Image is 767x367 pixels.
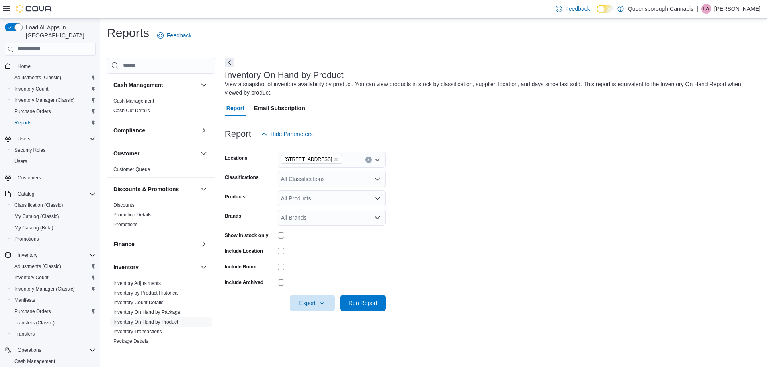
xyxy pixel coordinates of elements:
label: Classifications [225,174,259,181]
span: Email Subscription [254,100,305,116]
span: Cash Management [11,357,96,366]
span: Security Roles [11,145,96,155]
span: Customers [14,173,96,183]
a: Home [14,62,34,71]
p: Queensborough Cannabis [628,4,693,14]
a: Transfers (Classic) [11,318,58,328]
h1: Reports [107,25,149,41]
img: Cova [16,5,52,13]
span: Users [11,157,96,166]
span: Inventory by Product Historical [113,290,179,296]
button: Next [225,58,234,67]
a: Inventory On Hand by Package [113,309,180,315]
span: Home [14,61,96,71]
button: Clear input [365,157,372,163]
span: Transfers (Classic) [14,320,55,326]
span: Inventory Manager (Classic) [11,284,96,294]
h3: Finance [113,240,135,248]
span: Cash Management [113,98,154,104]
a: Inventory Count Details [113,300,164,305]
a: Security Roles [11,145,49,155]
button: Discounts & Promotions [113,185,197,193]
input: Dark Mode [597,5,613,13]
a: Adjustments (Classic) [11,262,64,271]
span: Operations [18,347,41,353]
button: Inventory [113,263,197,271]
button: Cash Management [8,356,99,367]
button: Finance [199,239,209,249]
button: Catalog [2,188,99,200]
span: LA [703,4,710,14]
button: Cash Management [113,81,197,89]
span: Run Report [349,299,377,307]
a: Discounts [113,202,135,208]
a: Inventory Count [11,84,52,94]
a: Inventory by Product Historical [113,290,179,296]
span: Cash Management [14,358,55,365]
span: My Catalog (Beta) [14,225,53,231]
h3: Report [225,129,251,139]
label: Include Room [225,264,256,270]
span: Adjustments (Classic) [14,263,61,270]
button: Export [290,295,335,311]
button: Users [14,134,33,144]
span: Inventory Manager (Classic) [11,95,96,105]
button: Purchase Orders [8,306,99,317]
h3: Cash Management [113,81,163,89]
span: Feedback [167,31,191,39]
span: Manifests [11,295,96,305]
span: Catalog [18,191,34,197]
button: Operations [14,345,45,355]
a: Inventory Adjustments [113,280,161,286]
a: Manifests [11,295,38,305]
span: Security Roles [14,147,45,153]
a: Package History [113,348,148,354]
div: Lulu Anastacio [701,4,711,14]
label: Include Location [225,248,263,254]
a: Cash Out Details [113,108,150,113]
a: Transfers [11,329,38,339]
button: Open list of options [374,195,381,202]
label: Include Archived [225,279,263,286]
button: Open list of options [374,176,381,182]
button: Promotions [8,233,99,245]
span: My Catalog (Beta) [11,223,96,233]
button: My Catalog (Beta) [8,222,99,233]
button: Security Roles [8,144,99,156]
div: Cash Management [107,96,215,119]
span: Users [14,158,27,165]
span: Transfers [11,329,96,339]
span: Reports [11,118,96,128]
a: My Catalog (Beta) [11,223,57,233]
span: Users [14,134,96,144]
button: Cash Management [199,80,209,90]
button: Classification (Classic) [8,200,99,211]
span: Cash Out Details [113,107,150,114]
span: Manifests [14,297,35,303]
span: Purchase Orders [14,108,51,115]
button: Reports [8,117,99,128]
span: Inventory Count [14,86,49,92]
button: Manifests [8,295,99,306]
span: Purchase Orders [11,107,96,116]
span: Inventory Transactions [113,328,162,335]
div: Customer [107,165,215,177]
button: Inventory [14,250,41,260]
span: Report [226,100,244,116]
span: Adjustments (Classic) [14,74,61,81]
button: Catalog [14,189,37,199]
button: Run Report [340,295,386,311]
span: Feedback [565,5,590,13]
a: Classification (Classic) [11,200,66,210]
button: Inventory Manager (Classic) [8,283,99,295]
span: Adjustments (Classic) [11,262,96,271]
button: Customers [2,172,99,183]
span: Operations [14,345,96,355]
span: Promotion Details [113,212,152,218]
span: Customer Queue [113,166,150,173]
span: Adjustments (Classic) [11,73,96,82]
span: Transfers (Classic) [11,318,96,328]
h3: Inventory On Hand by Product [225,70,344,80]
